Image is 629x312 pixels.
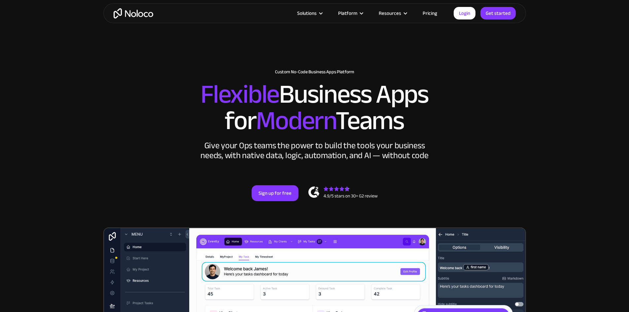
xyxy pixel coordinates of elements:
a: Get started [480,7,516,19]
div: Give your Ops teams the power to build the tools your business needs, with native data, logic, au... [199,141,430,160]
a: Login [454,7,475,19]
span: Flexible [200,70,279,119]
span: Modern [256,96,335,145]
h2: Business Apps for Teams [110,81,519,134]
div: Resources [379,9,401,17]
div: Solutions [289,9,330,17]
div: Resources [370,9,414,17]
div: Platform [330,9,370,17]
div: Platform [338,9,357,17]
a: Pricing [414,9,445,17]
h1: Custom No-Code Business Apps Platform [110,69,519,75]
a: home [114,8,153,18]
a: Sign up for free [252,185,298,201]
div: Solutions [297,9,317,17]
